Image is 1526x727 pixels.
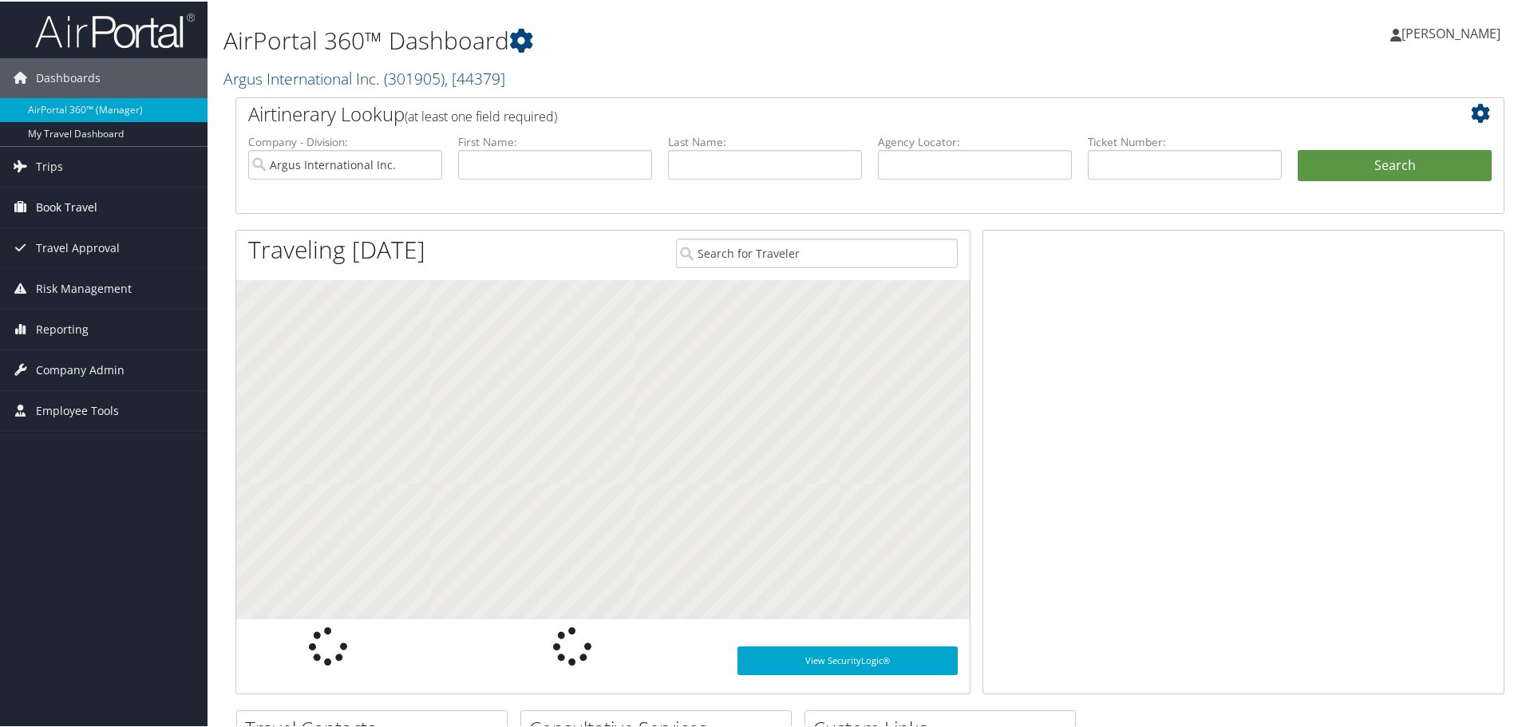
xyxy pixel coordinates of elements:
[248,231,425,265] h1: Traveling [DATE]
[878,132,1072,148] label: Agency Locator:
[36,57,101,97] span: Dashboards
[676,237,958,267] input: Search for Traveler
[1390,8,1516,56] a: [PERSON_NAME]
[445,66,505,88] span: , [ 44379 ]
[248,99,1386,126] h2: Airtinerary Lookup
[223,22,1085,56] h1: AirPortal 360™ Dashboard
[36,308,89,348] span: Reporting
[223,66,505,88] a: Argus International Inc.
[405,106,557,124] span: (at least one field required)
[248,132,442,148] label: Company - Division:
[737,645,958,674] a: View SecurityLogic®
[36,389,119,429] span: Employee Tools
[458,132,652,148] label: First Name:
[1401,23,1500,41] span: [PERSON_NAME]
[36,267,132,307] span: Risk Management
[36,349,125,389] span: Company Admin
[36,227,120,267] span: Travel Approval
[36,145,63,185] span: Trips
[36,186,97,226] span: Book Travel
[384,66,445,88] span: ( 301905 )
[668,132,862,148] label: Last Name:
[35,10,195,48] img: airportal-logo.png
[1298,148,1492,180] button: Search
[1088,132,1282,148] label: Ticket Number:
